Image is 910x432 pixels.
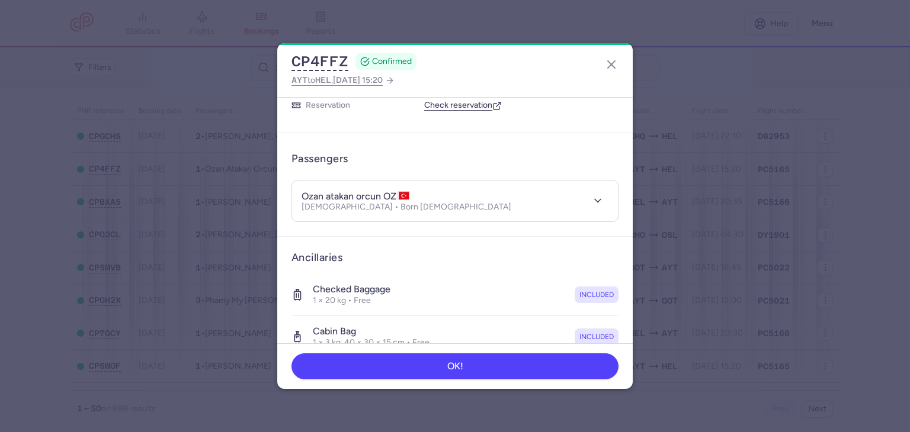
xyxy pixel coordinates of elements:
[302,191,410,202] h4: ozan atakan orcun OZ
[313,325,430,337] h4: Cabin bag
[291,353,619,379] button: OK!
[291,53,348,70] button: CP4FFZ
[313,295,390,306] p: 1 × 20 kg • Free
[447,361,463,372] span: OK!
[291,75,307,85] span: AYT
[291,73,395,88] a: AYTtoHEL,[DATE] 15:20
[579,331,614,343] span: included
[291,73,383,88] span: to ,
[579,289,614,301] span: included
[372,56,412,67] span: CONFIRMED
[302,202,511,212] p: [DEMOGRAPHIC_DATA] • Born [DEMOGRAPHIC_DATA]
[291,251,619,265] h3: Ancillaries
[306,100,350,111] span: Reservation
[424,100,502,111] a: Check reservation
[315,75,331,85] span: HEL
[313,283,390,295] h4: Checked baggage
[333,75,383,85] span: [DATE] 15:20
[291,152,348,166] h3: Passengers
[313,337,430,348] p: 1 × 3 kg, 40 × 30 × 15 cm • Free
